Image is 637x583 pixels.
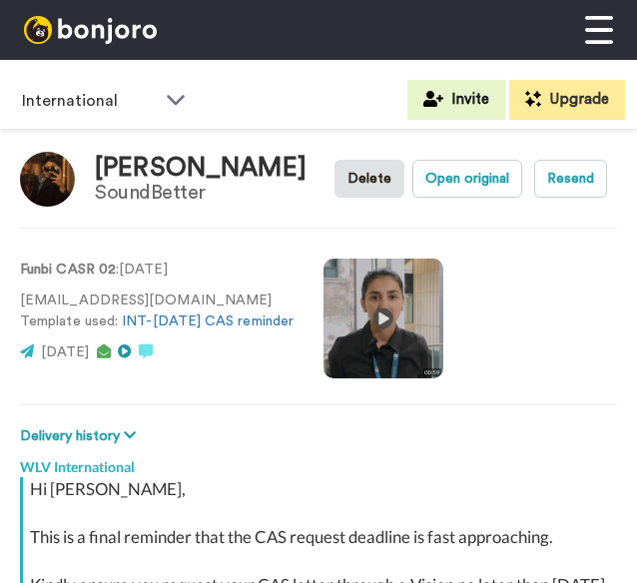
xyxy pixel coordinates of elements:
button: Delivery history [20,425,142,447]
span: International [22,89,156,113]
div: SoundBetter [95,182,307,204]
strong: Funbi CASR 02 [20,263,116,277]
button: Resend [534,160,607,198]
img: Image of Sujal Bhandari [20,152,75,207]
button: Delete [334,160,404,198]
button: Open original [412,160,522,198]
span: [DATE] [41,345,89,359]
button: Upgrade [509,80,625,120]
div: WLV International [20,447,617,477]
p: : [DATE] [20,260,294,281]
button: Invite [407,80,505,120]
a: INT-[DATE] CAS reminder [122,314,294,328]
img: menu-white.svg [585,16,613,44]
img: bj-logo-header-white.svg [24,16,157,44]
p: [EMAIL_ADDRESS][DOMAIN_NAME] Template used: [20,291,294,332]
div: [PERSON_NAME] [95,154,307,183]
